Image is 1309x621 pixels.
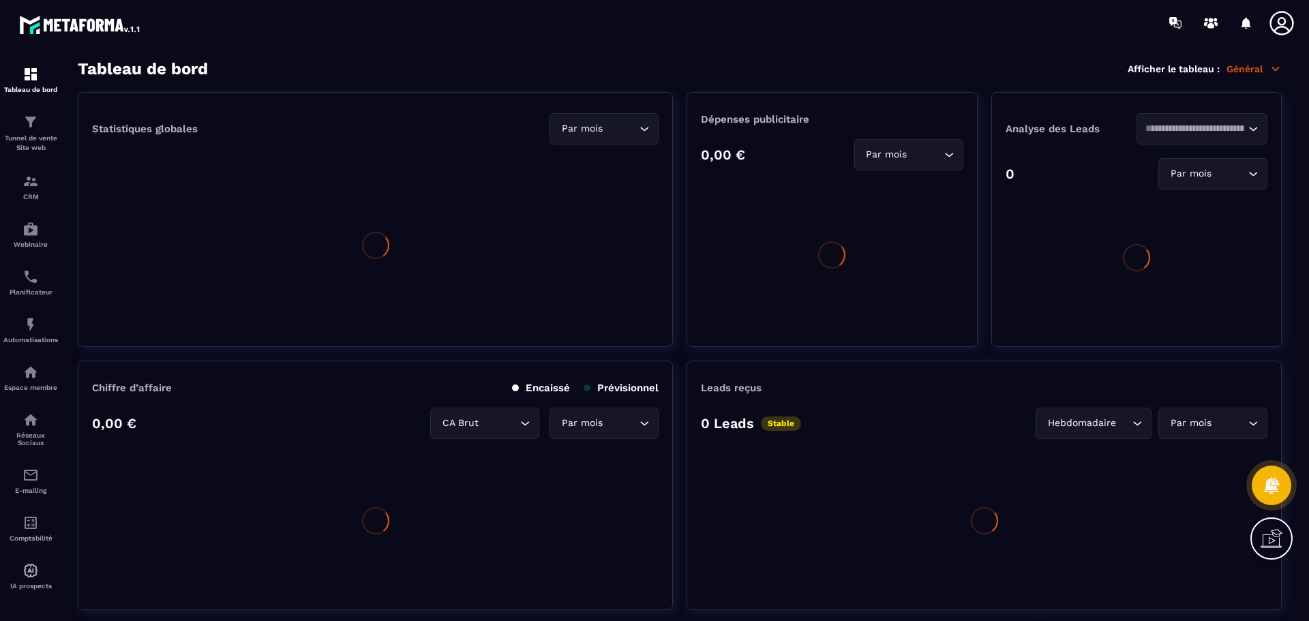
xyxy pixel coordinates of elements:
[3,193,58,200] p: CRM
[22,515,39,531] img: accountant
[701,415,754,431] p: 0 Leads
[22,364,39,380] img: automations
[3,582,58,590] p: IA prospects
[3,354,58,402] a: automationsautomationsEspace membre
[1227,63,1282,75] p: Général
[19,12,142,37] img: logo
[1128,63,1220,74] p: Afficher le tableau :
[22,173,39,190] img: formation
[3,457,58,504] a: emailemailE-mailing
[1145,121,1245,136] input: Search for option
[3,56,58,104] a: formationformationTableau de bord
[3,384,58,391] p: Espace membre
[1006,123,1137,135] p: Analyse des Leads
[1137,113,1267,145] div: Search for option
[22,221,39,237] img: automations
[605,416,636,431] input: Search for option
[3,431,58,446] p: Réseaux Sociaux
[78,59,208,78] h3: Tableau de bord
[1119,416,1129,431] input: Search for option
[863,147,910,162] span: Par mois
[92,415,136,431] p: 0,00 €
[550,408,659,439] div: Search for option
[761,416,801,431] p: Stable
[3,336,58,344] p: Automatisations
[558,121,605,136] span: Par mois
[481,416,517,431] input: Search for option
[550,113,659,145] div: Search for option
[1044,416,1119,431] span: Hebdomadaire
[3,104,58,163] a: formationformationTunnel de vente Site web
[3,402,58,457] a: social-networksocial-networkRéseaux Sociaux
[1006,166,1014,182] p: 0
[701,382,762,394] p: Leads reçus
[3,134,58,153] p: Tunnel de vente Site web
[1214,166,1245,181] input: Search for option
[910,147,941,162] input: Search for option
[512,382,570,394] p: Encaissé
[22,467,39,483] img: email
[1167,166,1214,181] span: Par mois
[92,123,198,135] p: Statistiques globales
[701,147,745,163] p: 0,00 €
[22,562,39,579] img: automations
[3,487,58,494] p: E-mailing
[1167,416,1214,431] span: Par mois
[1158,408,1267,439] div: Search for option
[3,288,58,296] p: Planificateur
[584,382,659,394] p: Prévisionnel
[22,269,39,285] img: scheduler
[3,534,58,542] p: Comptabilité
[3,86,58,93] p: Tableau de bord
[92,382,172,394] p: Chiffre d’affaire
[3,163,58,211] a: formationformationCRM
[3,211,58,258] a: automationsautomationsWebinaire
[3,306,58,354] a: automationsautomationsAutomatisations
[701,113,963,125] p: Dépenses publicitaire
[605,121,636,136] input: Search for option
[1214,416,1245,431] input: Search for option
[1158,158,1267,190] div: Search for option
[3,504,58,552] a: accountantaccountantComptabilité
[22,114,39,130] img: formation
[854,139,963,170] div: Search for option
[22,66,39,82] img: formation
[22,316,39,333] img: automations
[3,241,58,248] p: Webinaire
[22,412,39,428] img: social-network
[1036,408,1152,439] div: Search for option
[558,416,605,431] span: Par mois
[439,416,481,431] span: CA Brut
[3,258,58,306] a: schedulerschedulerPlanificateur
[430,408,539,439] div: Search for option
